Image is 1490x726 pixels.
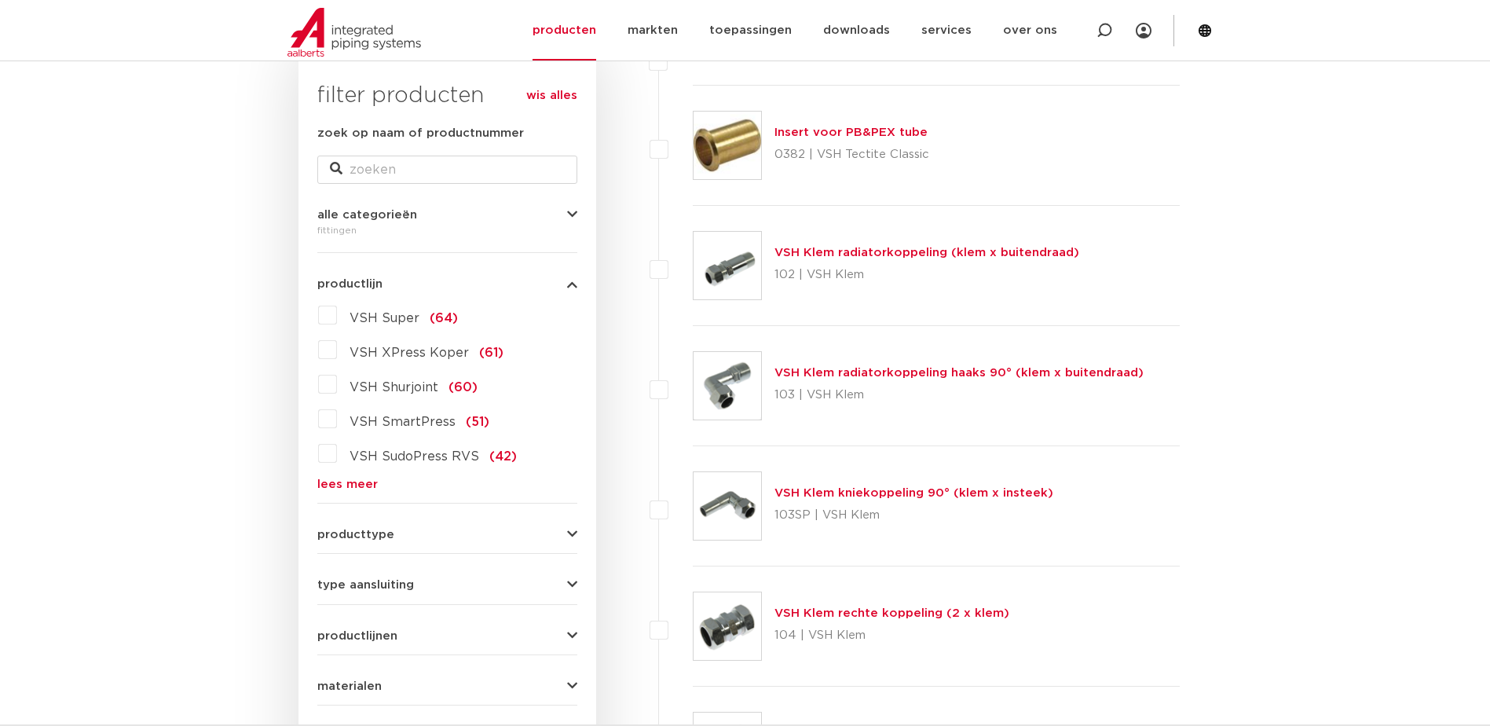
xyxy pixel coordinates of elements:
[350,450,479,463] span: VSH SudoPress RVS
[774,607,1009,619] a: VSH Klem rechte koppeling (2 x klem)
[448,381,478,394] span: (60)
[350,381,438,394] span: VSH Shurjoint
[317,529,577,541] button: producttype
[479,346,503,359] span: (61)
[317,478,577,490] a: lees meer
[694,232,761,299] img: Thumbnail for VSH Klem radiatorkoppeling (klem x buitendraad)
[317,529,394,541] span: producttype
[694,472,761,540] img: Thumbnail for VSH Klem kniekoppeling 90° (klem x insteek)
[430,312,458,324] span: (64)
[774,487,1053,499] a: VSH Klem kniekoppeling 90° (klem x insteek)
[317,80,577,112] h3: filter producten
[317,579,414,591] span: type aansluiting
[317,156,577,184] input: zoeken
[317,278,383,290] span: productlijn
[317,579,577,591] button: type aansluiting
[317,221,577,240] div: fittingen
[317,680,577,692] button: materialen
[317,278,577,290] button: productlijn
[774,247,1079,258] a: VSH Klem radiatorkoppeling (klem x buitendraad)
[774,503,1053,528] p: 103SP | VSH Klem
[466,416,489,428] span: (51)
[774,262,1079,288] p: 102 | VSH Klem
[1136,13,1151,48] div: my IPS
[774,367,1144,379] a: VSH Klem radiatorkoppeling haaks 90° (klem x buitendraad)
[694,592,761,660] img: Thumbnail for VSH Klem rechte koppeling (2 x klem)
[350,346,469,359] span: VSH XPress Koper
[317,630,397,642] span: productlijnen
[350,312,419,324] span: VSH Super
[317,209,577,221] button: alle categorieën
[317,680,382,692] span: materialen
[317,124,524,143] label: zoek op naam of productnummer
[774,383,1144,408] p: 103 | VSH Klem
[774,142,929,167] p: 0382 | VSH Tectite Classic
[350,416,456,428] span: VSH SmartPress
[774,623,1009,648] p: 104 | VSH Klem
[317,630,577,642] button: productlijnen
[317,209,417,221] span: alle categorieën
[1093,49,1180,73] p: 920 resultaten
[774,126,928,138] a: Insert voor PB&PEX tube
[489,450,517,463] span: (42)
[694,112,761,179] img: Thumbnail for Insert voor PB&PEX tube
[526,86,577,105] a: wis alles
[694,352,761,420] img: Thumbnail for VSH Klem radiatorkoppeling haaks 90° (klem x buitendraad)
